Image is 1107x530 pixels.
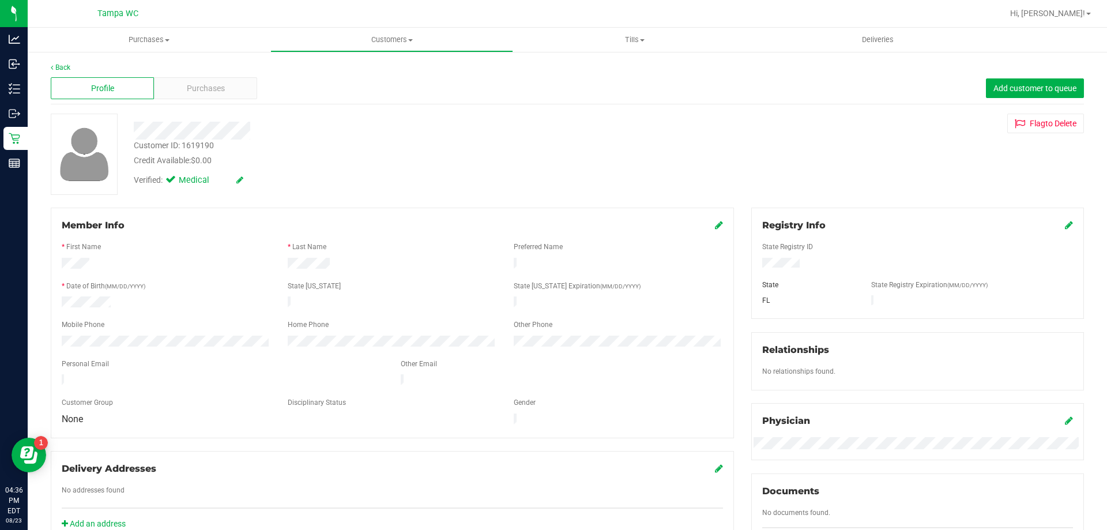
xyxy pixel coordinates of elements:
span: Deliveries [846,35,909,45]
p: 04:36 PM EDT [5,485,22,516]
span: No documents found. [762,509,830,517]
label: Preferred Name [514,242,563,252]
span: Customers [271,35,513,45]
div: Verified: [134,174,243,187]
span: Hi, [PERSON_NAME]! [1010,9,1085,18]
inline-svg: Analytics [9,33,20,45]
label: Other Phone [514,319,552,330]
span: (MM/DD/YYYY) [105,283,145,290]
span: Tampa WC [97,9,138,18]
div: Customer ID: 1619190 [134,140,214,152]
label: First Name [66,242,101,252]
button: Flagto Delete [1007,114,1084,133]
label: Personal Email [62,359,109,369]
label: Mobile Phone [62,319,104,330]
div: FL [754,295,863,306]
span: Member Info [62,220,125,231]
img: user-icon.png [54,125,115,184]
div: State [754,280,863,290]
label: Disciplinary Status [288,397,346,408]
span: Delivery Addresses [62,463,156,474]
label: Date of Birth [66,281,145,291]
p: 08/23 [5,516,22,525]
span: (MM/DD/YYYY) [947,282,988,288]
a: Add an address [62,519,126,528]
span: Add customer to queue [993,84,1076,93]
iframe: Resource center unread badge [34,436,48,450]
inline-svg: Retail [9,133,20,144]
button: Add customer to queue [986,78,1084,98]
label: State Registry Expiration [871,280,988,290]
iframe: Resource center [12,438,46,472]
span: Tills [514,35,755,45]
label: Gender [514,397,536,408]
a: Deliveries [756,28,999,52]
span: Purchases [187,82,225,95]
inline-svg: Reports [9,157,20,169]
span: (MM/DD/YYYY) [600,283,641,290]
inline-svg: Inbound [9,58,20,70]
span: Profile [91,82,114,95]
label: State Registry ID [762,242,813,252]
div: Credit Available: [134,155,642,167]
label: No relationships found. [762,366,835,377]
span: Physician [762,415,810,426]
label: State [US_STATE] Expiration [514,281,641,291]
span: $0.00 [191,156,212,165]
inline-svg: Outbound [9,108,20,119]
a: Back [51,63,70,72]
span: Relationships [762,344,829,355]
label: Other Email [401,359,437,369]
label: Customer Group [62,397,113,408]
span: Registry Info [762,220,826,231]
label: No addresses found [62,485,125,495]
label: Home Phone [288,319,329,330]
span: None [62,414,83,424]
a: Purchases [28,28,270,52]
label: State [US_STATE] [288,281,341,291]
a: Tills [513,28,756,52]
label: Last Name [292,242,326,252]
span: Purchases [28,35,270,45]
span: Medical [179,174,225,187]
a: Customers [270,28,513,52]
inline-svg: Inventory [9,83,20,95]
span: Documents [762,486,819,497]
